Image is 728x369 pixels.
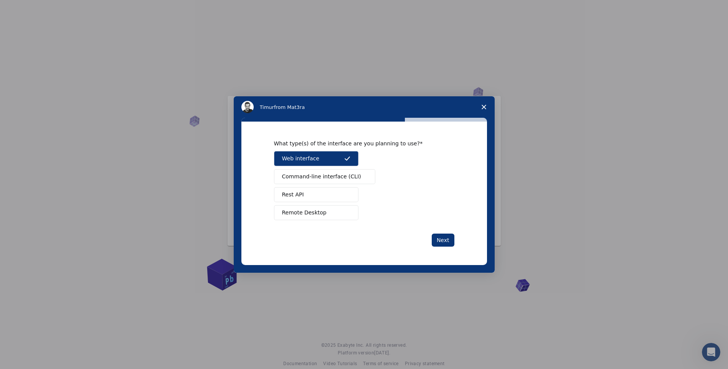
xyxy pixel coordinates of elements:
[241,101,254,113] img: Profile image for Timur
[274,151,358,166] button: Web interface
[282,209,327,217] span: Remote Desktop
[473,96,495,118] span: Close survey
[274,169,375,184] button: Command-line interface (CLI)
[274,205,358,220] button: Remote Desktop
[274,187,358,202] button: Rest API
[274,140,443,147] div: What type(s) of the interface are you planning to use?
[274,104,305,110] span: from Mat3ra
[15,5,43,12] span: Support
[432,234,454,247] button: Next
[260,104,274,110] span: Timur
[282,173,361,181] span: Command-line interface (CLI)
[282,191,304,199] span: Rest API
[282,155,319,163] span: Web interface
